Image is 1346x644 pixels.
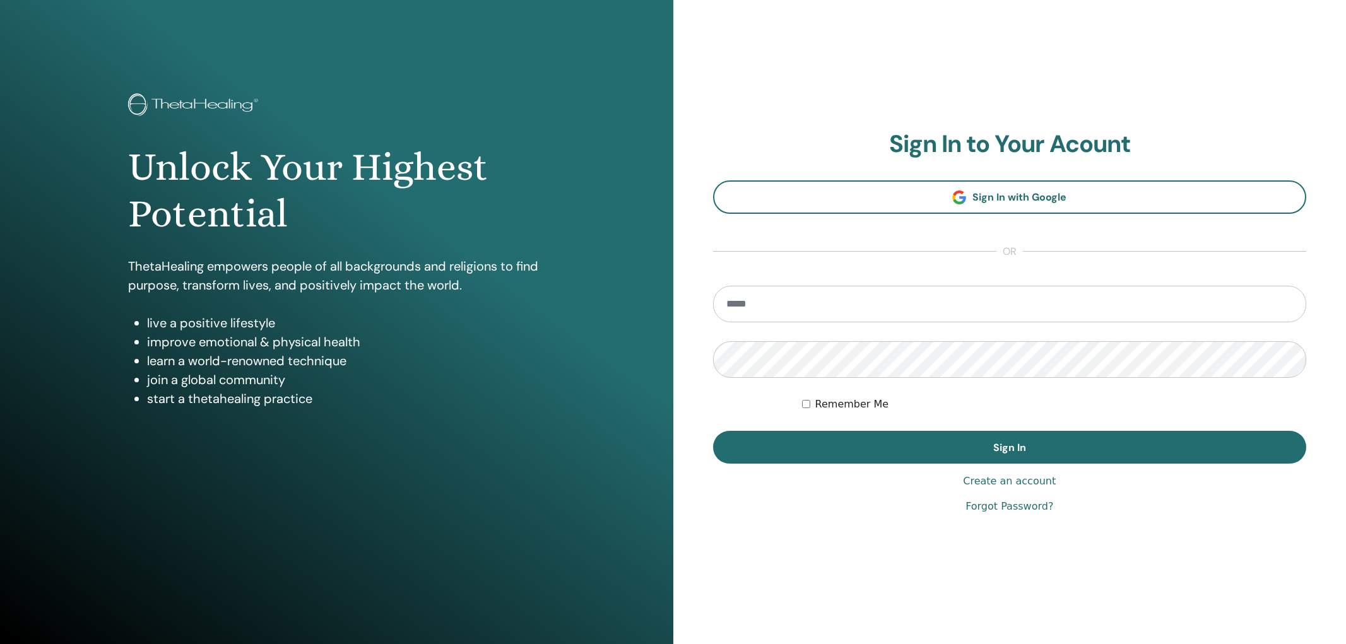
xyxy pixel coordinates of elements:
li: live a positive lifestyle [147,313,545,332]
a: Sign In with Google [713,180,1307,214]
a: Forgot Password? [965,499,1053,514]
label: Remember Me [815,397,889,412]
button: Sign In [713,431,1307,464]
div: Keep me authenticated indefinitely or until I manually logout [802,397,1306,412]
li: join a global community [147,370,545,389]
span: Sign In [993,441,1026,454]
li: improve emotional & physical health [147,332,545,351]
span: or [996,244,1023,259]
a: Create an account [963,474,1056,489]
li: start a thetahealing practice [147,389,545,408]
p: ThetaHealing empowers people of all backgrounds and religions to find purpose, transform lives, a... [128,257,545,295]
h2: Sign In to Your Acount [713,130,1307,159]
li: learn a world-renowned technique [147,351,545,370]
h1: Unlock Your Highest Potential [128,144,545,238]
span: Sign In with Google [972,190,1066,204]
